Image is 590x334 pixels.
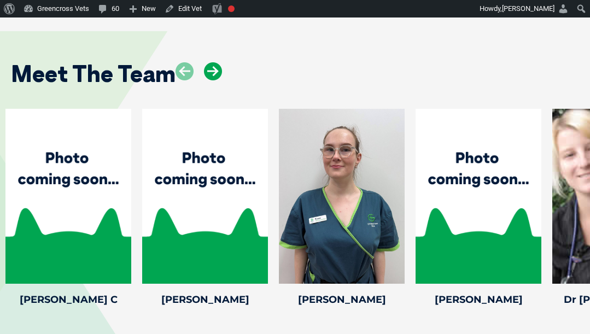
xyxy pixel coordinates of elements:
button: Search [569,50,580,61]
h4: [PERSON_NAME] [142,295,268,304]
h4: [PERSON_NAME] C [5,295,131,304]
h4: [PERSON_NAME] [416,295,541,304]
h2: Meet The Team [11,62,176,85]
h4: [PERSON_NAME] [279,295,405,304]
div: Needs improvement [228,5,235,12]
span: [PERSON_NAME] [502,4,554,13]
